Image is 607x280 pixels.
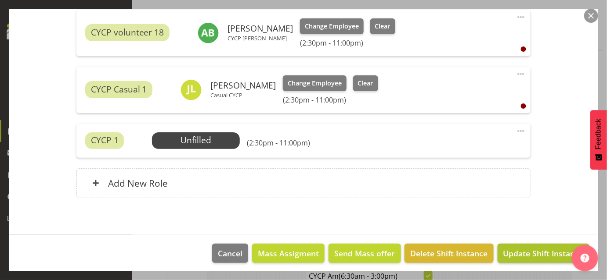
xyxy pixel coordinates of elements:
[198,22,219,43] img: amelie-brandt11629.jpg
[181,134,211,146] span: Unfilled
[247,138,310,147] h6: (2:30pm - 11:00pm)
[334,248,395,259] span: Send Mass offer
[300,18,364,34] button: Change Employee
[108,177,168,189] h6: Add New Role
[595,119,603,149] span: Feedback
[521,46,526,52] div: User is clocked out
[288,78,342,88] span: Change Employee
[181,79,202,100] img: jacinta-linstrom11517.jpg
[405,244,493,263] button: Delete Shift Instance
[521,103,526,109] div: User is clocked out
[91,83,147,96] span: CYCP Casual 1
[91,26,164,39] span: CYCP volunteer 18
[300,39,395,47] h6: (2:30pm - 11:00pm)
[283,96,378,104] h6: (2:30pm - 11:00pm)
[210,92,276,99] p: Casual CYCP
[590,110,607,170] button: Feedback - Show survey
[329,244,401,263] button: Send Mass offer
[411,248,488,259] span: Delete Shift Instance
[228,35,293,42] p: CYCP [PERSON_NAME]
[252,244,325,263] button: Mass Assigment
[210,81,276,90] h6: [PERSON_NAME]
[375,21,390,31] span: Clear
[370,18,395,34] button: Clear
[212,244,248,263] button: Cancel
[498,244,589,263] button: Update Shift Instance
[353,75,378,91] button: Clear
[218,248,242,259] span: Cancel
[91,134,119,147] span: CYCP 1
[503,248,584,259] span: Update Shift Instance
[283,75,347,91] button: Change Employee
[581,254,589,262] img: help-xxl-2.png
[305,21,359,31] span: Change Employee
[258,248,319,259] span: Mass Assigment
[358,78,373,88] span: Clear
[228,24,293,33] h6: [PERSON_NAME]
